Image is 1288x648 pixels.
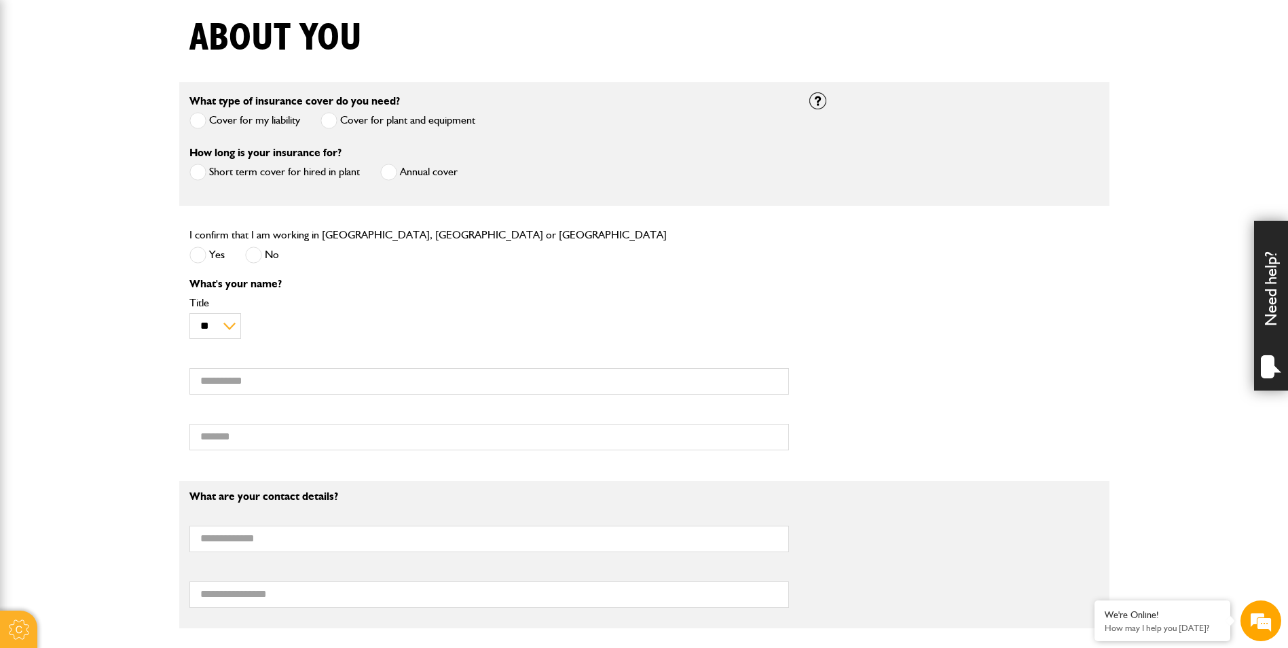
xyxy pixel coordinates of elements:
label: Cover for my liability [189,112,300,129]
p: What are your contact details? [189,491,789,502]
label: No [245,247,279,264]
label: Title [189,298,789,308]
label: Short term cover for hired in plant [189,164,360,181]
p: What's your name? [189,278,789,289]
div: Need help? [1254,221,1288,391]
label: Cover for plant and equipment [320,112,475,129]
label: Annual cover [380,164,458,181]
p: How may I help you today? [1105,623,1220,633]
h1: About you [189,16,362,61]
label: What type of insurance cover do you need? [189,96,400,107]
div: We're Online! [1105,609,1220,621]
label: I confirm that I am working in [GEOGRAPHIC_DATA], [GEOGRAPHIC_DATA] or [GEOGRAPHIC_DATA] [189,230,667,240]
label: Yes [189,247,225,264]
label: How long is your insurance for? [189,147,342,158]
